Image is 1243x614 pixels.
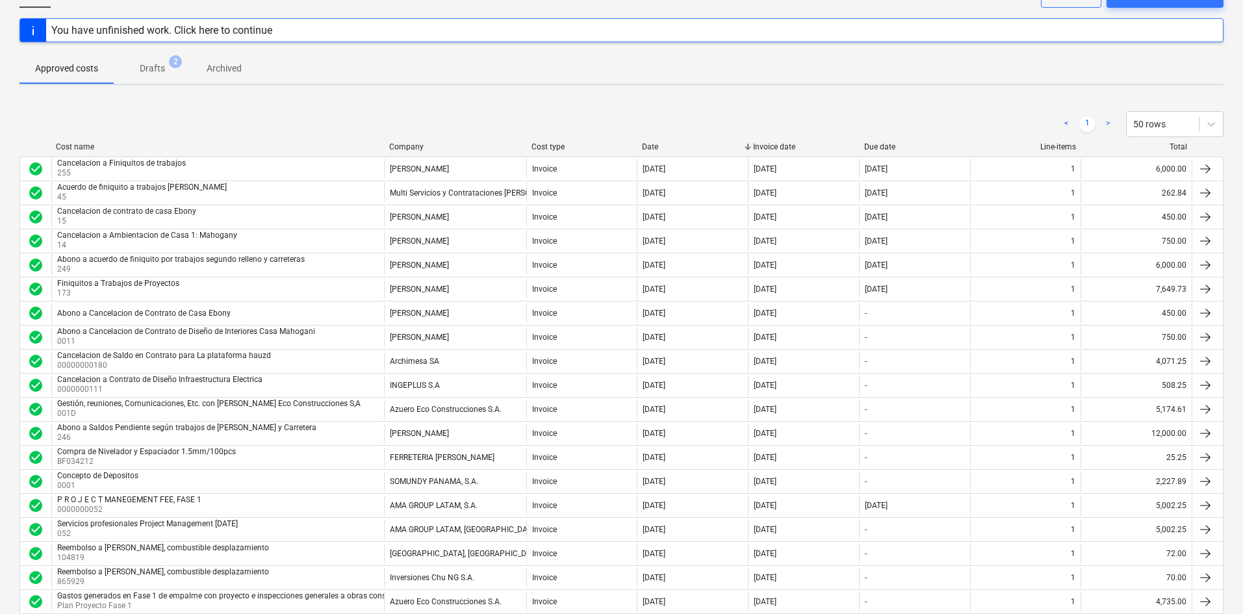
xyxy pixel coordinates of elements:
div: 5,174.61 [1081,399,1192,420]
div: [DATE] [865,285,888,294]
div: [DATE] [643,357,665,366]
p: 249 [57,264,307,275]
span: check_circle [28,450,44,465]
div: Invoice [532,525,557,534]
div: Invoice [532,453,557,462]
div: 1 [1071,188,1075,198]
div: Invoice was approved [28,161,44,177]
p: 15 [57,216,199,227]
div: Cancelacion de Saldo en Contrato para La plataforma hauzd [57,351,271,360]
p: 246 [57,432,319,443]
div: Invoice [532,212,557,222]
div: Invoice was approved [28,185,44,201]
p: Drafts [140,62,165,75]
div: Multi Servicios y Contrataciones [PERSON_NAME] R, S.A. [390,188,587,198]
div: - [865,429,867,438]
div: Invoice was approved [28,546,44,561]
p: 45 [57,192,229,203]
div: - [865,405,867,414]
div: 750.00 [1081,327,1192,348]
p: 001D [57,408,363,419]
div: Company [389,142,521,151]
div: 750.00 [1081,231,1192,251]
div: [DATE] [754,405,776,414]
div: - [865,453,867,462]
div: Invoice date [753,142,854,151]
div: [PERSON_NAME] [390,429,449,438]
div: [DATE] [754,381,776,390]
div: [DATE] [643,525,665,534]
div: 12,000.00 [1081,423,1192,444]
div: 1 [1071,309,1075,318]
div: 1 [1071,381,1075,390]
div: [DATE] [643,237,665,246]
span: check_circle [28,594,44,609]
div: [DATE] [865,261,888,270]
div: [DATE] [754,549,776,558]
p: 865929 [57,576,272,587]
div: Cost type [532,142,632,151]
div: Invoice was approved [28,426,44,441]
div: Acuerdo de finiquito a trabajos [PERSON_NAME] [57,183,227,192]
div: Reembolso a [PERSON_NAME], combustible desplazamiento [57,543,269,552]
div: 1 [1071,261,1075,270]
div: [DATE] [643,477,665,486]
div: Invoice was approved [28,594,44,609]
div: - [865,477,867,486]
div: Cancelacion a Ambientacion de Casa 1: Mahogany [57,231,237,240]
span: 2 [169,55,182,68]
div: Abono a acuerdo de finiquito por trabajos segundo relleno y carreteras [57,255,305,264]
div: Date [642,142,743,151]
div: [DATE] [643,309,665,318]
div: [DATE] [754,525,776,534]
div: - [865,573,867,582]
div: 1 [1071,501,1075,510]
a: Next page [1100,116,1116,132]
div: FERRETERIA [PERSON_NAME] [390,453,494,462]
span: check_circle [28,329,44,345]
div: Invoice was approved [28,570,44,585]
p: BF034212 [57,456,238,467]
div: Invoice was approved [28,329,44,345]
div: - [865,381,867,390]
a: Page 1 is your current page [1079,116,1095,132]
div: Concepto de Depositos [57,471,138,480]
span: check_circle [28,353,44,369]
p: 0001 [57,480,141,491]
div: 450.00 [1081,303,1192,324]
div: [DATE] [754,285,776,294]
p: 255 [57,168,188,179]
div: Invoice [532,285,557,294]
div: Invoice [532,357,557,366]
div: 1 [1071,573,1075,582]
div: Invoice [532,549,557,558]
div: 5,002.25 [1081,519,1192,540]
div: Invoice [532,429,557,438]
span: check_circle [28,305,44,321]
div: Invoice [532,501,557,510]
div: [GEOGRAPHIC_DATA], [GEOGRAPHIC_DATA] [390,549,543,558]
div: [DATE] [754,477,776,486]
div: 1 [1071,453,1075,462]
div: 262.84 [1081,183,1192,203]
div: 450.00 [1081,207,1192,227]
div: [PERSON_NAME] [390,333,449,342]
div: Invoice [532,261,557,270]
span: check_circle [28,522,44,537]
div: 1 [1071,333,1075,342]
p: Archived [207,62,242,75]
span: check_circle [28,161,44,177]
div: [DATE] [865,501,888,510]
p: 173 [57,288,182,299]
p: 0011 [57,336,318,347]
div: Invoice [532,188,557,198]
div: [DATE] [754,429,776,438]
p: Approved costs [35,62,98,75]
div: [DATE] [754,573,776,582]
div: Invoice was approved [28,450,44,465]
div: Azuero Eco Construcciones S.A. [390,405,502,414]
div: Compra de Nivelador y Espaciador 1.5mm/100pcs [57,447,236,456]
p: 14 [57,240,240,251]
div: [DATE] [754,501,776,510]
div: Invoice [532,573,557,582]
